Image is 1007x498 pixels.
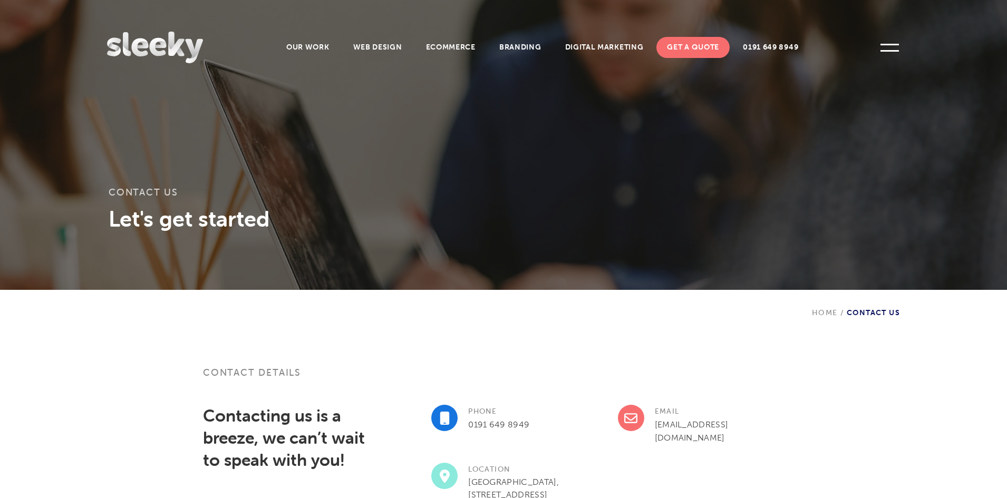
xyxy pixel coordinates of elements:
a: Home [812,308,838,317]
a: Our Work [276,37,340,58]
h3: Contact details [203,366,804,392]
a: Ecommerce [415,37,486,58]
h1: Contact Us [109,187,898,206]
h3: Phone [431,405,599,418]
h3: Location [431,463,599,476]
a: Web Design [343,37,413,58]
a: 0191 649 8949 [468,419,529,429]
img: location-dot-solid.svg [440,470,450,483]
img: Sleeky Web Design Newcastle [107,32,203,63]
a: Branding [489,37,552,58]
h3: Email [618,405,786,418]
h3: Let's get started [109,206,898,232]
h2: Contacting us is a breeze, we can’t wait to speak with you! [203,405,371,471]
span: / [838,308,847,317]
a: [EMAIL_ADDRESS][DOMAIN_NAME] [655,419,729,443]
a: Digital Marketing [555,37,654,58]
img: mobile-solid.svg [440,412,450,425]
a: Get A Quote [656,37,730,58]
img: envelope-regular.svg [624,412,637,425]
div: Contact Us [812,290,900,317]
a: 0191 649 8949 [732,37,809,58]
